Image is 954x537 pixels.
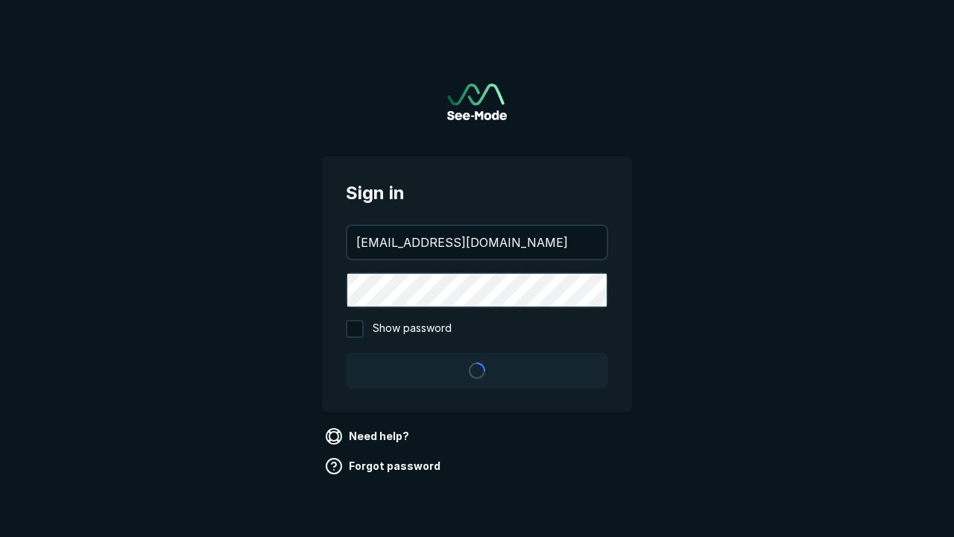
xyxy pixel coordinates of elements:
a: Go to sign in [447,84,507,120]
span: Sign in [346,180,608,207]
a: Need help? [322,424,415,448]
span: Show password [373,320,452,338]
img: See-Mode Logo [447,84,507,120]
a: Forgot password [322,454,446,478]
input: your@email.com [347,226,607,259]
